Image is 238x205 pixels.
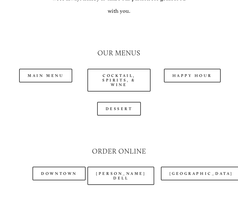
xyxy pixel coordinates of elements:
[14,147,224,157] h2: Order Online
[32,167,85,181] a: Downtown
[87,167,154,185] a: [PERSON_NAME] Dell
[87,69,150,92] a: Cocktail, Spirits, & Wine
[97,102,141,116] a: Dessert
[19,69,72,83] a: Main Menu
[14,49,224,58] h2: Our Menus
[164,69,221,83] a: Happy Hour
